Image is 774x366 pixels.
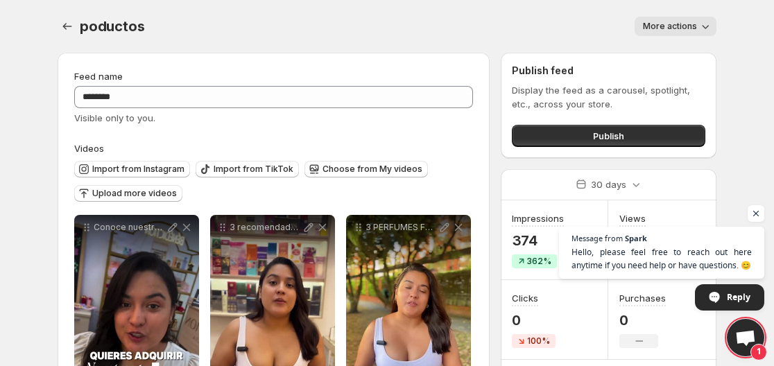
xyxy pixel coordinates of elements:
span: Publish [593,129,624,143]
span: 100% [527,335,550,347]
p: 0 [619,312,666,329]
h2: Publish feed [512,64,705,78]
p: 374 [512,232,564,249]
span: poductos [80,18,144,35]
span: Reply [727,285,750,309]
p: 3 PERFUMES FRESCOS CITRICOS Y REFRESCANTES Concelos y enamrate de la duracin de nuestros aromas [365,222,438,233]
span: Upload more videos [92,188,177,199]
button: Publish [512,125,705,147]
button: Import from TikTok [196,161,299,177]
p: 0 [512,312,556,329]
p: Display the feed as a carousel, spotlight, etc., across your store. [512,83,705,111]
div: Open chat [727,319,764,356]
p: 3 recomendados con aroma COMESTIBLE Enamrate de los aromas dulces y empalagosos [230,222,302,233]
button: Upload more videos [74,185,182,202]
p: Conoce nuestra cajita de decants de 5 unidades Cada una viene x10ml y su concentracin es de lo me... [94,222,166,233]
span: Import from TikTok [214,164,293,175]
span: 362% [527,256,551,267]
span: Message from [571,234,623,242]
span: Videos [74,143,104,154]
span: 1 [750,344,767,360]
button: More actions [635,17,716,36]
span: Visible only to you. [74,112,155,123]
button: Import from Instagram [74,161,190,177]
span: Spark [625,234,647,242]
span: Choose from My videos [322,164,422,175]
span: Import from Instagram [92,164,184,175]
h3: Impressions [512,211,564,225]
button: Settings [58,17,77,36]
span: Hello, please feel free to reach out here anytime if you need help or have questions. 😊 [571,245,752,272]
h3: Views [619,211,646,225]
h3: Clicks [512,291,538,305]
p: 30 days [591,177,626,191]
span: Feed name [74,71,123,82]
button: Choose from My videos [304,161,428,177]
span: More actions [643,21,697,32]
